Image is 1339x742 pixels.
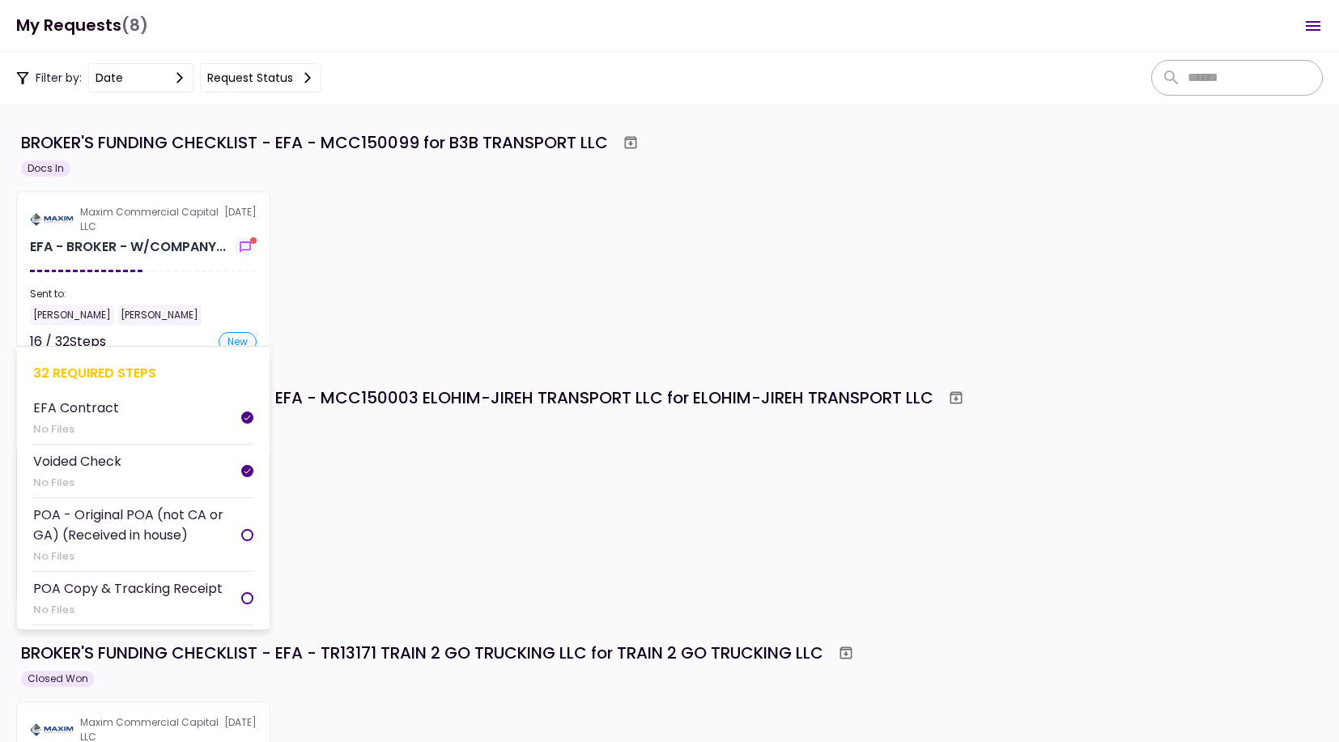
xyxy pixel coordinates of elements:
button: Archive workflow [831,638,861,667]
button: show-messages [234,237,257,257]
h1: My Requests [16,9,148,42]
div: [DATE] [30,205,257,234]
div: Filter by: [16,63,321,92]
div: new [219,332,257,352]
div: POA Copy & Tracking Receipt [33,578,223,599]
div: Sent to: [30,287,257,301]
div: POA - Original POA (not CA or GA) (Received in house) [33,505,241,545]
div: No Files [33,421,119,437]
div: BROKER'S FUNDING CHECKLIST - EFA - TR13171 TRAIN 2 GO TRUCKING LLC for TRAIN 2 GO TRUCKING LLC [21,641,823,665]
div: 32 required steps [33,363,253,383]
button: Open menu [1294,6,1333,45]
button: Archive workflow [616,128,645,157]
button: Archive workflow [942,383,971,412]
div: BROKER'S FUNDING CHECKLIST - EFA - MCC150099 for B3B TRANSPORT LLC [21,130,608,155]
div: No Files [33,602,223,618]
div: [PERSON_NAME] [117,305,202,326]
span: (8) [121,9,148,42]
button: date [88,63,193,92]
div: Voided Check [33,451,121,471]
div: date [96,69,123,87]
div: No Files [33,475,121,491]
button: Request status [200,63,321,92]
div: EFA Contract [33,398,119,418]
img: Partner logo [30,723,74,737]
div: 16 / 32 Steps [30,332,106,352]
div: [PERSON_NAME] [30,305,114,326]
div: Maxim Commercial Capital LLC [80,205,224,234]
div: Closed Won [21,671,95,687]
div: No Files [33,548,241,565]
div: EFA - BROKER - W/COMPANY - FUNDING CHECKLIST [30,237,226,257]
img: Partner logo [30,212,74,227]
div: Docs In [21,160,70,177]
div: BROKER'S FUNDING CHECKLIST - EFA - MCC150003 ELOHIM-JIREH TRANSPORT LLC for ELOHIM-JIREH TRANSPOR... [21,386,933,410]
